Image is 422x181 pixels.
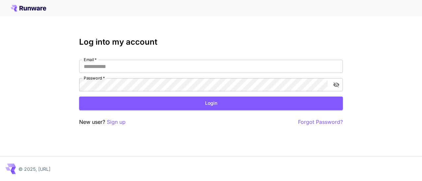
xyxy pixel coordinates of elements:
[330,79,342,91] button: toggle password visibility
[79,37,343,47] h3: Log into my account
[79,118,126,126] p: New user?
[107,118,126,126] button: Sign up
[298,118,343,126] button: Forgot Password?
[84,75,105,81] label: Password
[18,166,50,172] p: © 2025, [URL]
[84,57,97,62] label: Email
[79,97,343,110] button: Login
